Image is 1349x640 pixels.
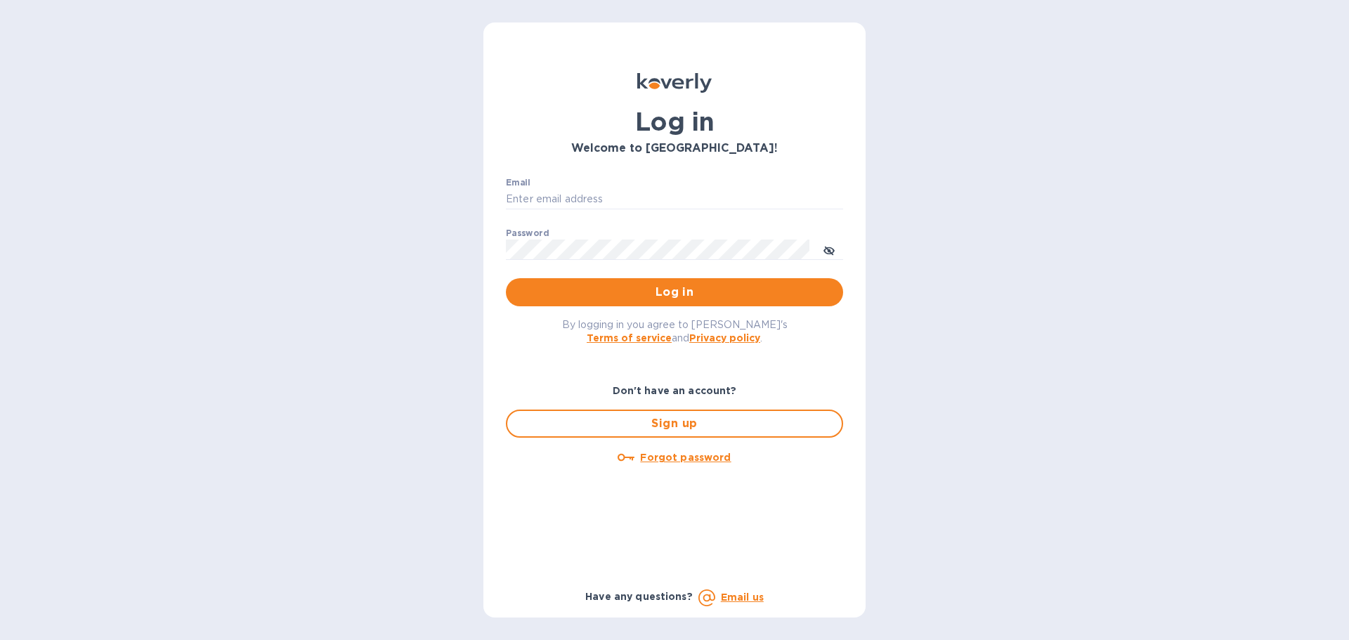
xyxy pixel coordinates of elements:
[519,415,830,432] span: Sign up
[815,235,843,263] button: toggle password visibility
[506,178,530,187] label: Email
[640,452,731,463] u: Forgot password
[587,332,672,344] a: Terms of service
[562,319,788,344] span: By logging in you agree to [PERSON_NAME]'s and .
[506,410,843,438] button: Sign up
[506,229,549,237] label: Password
[517,284,832,301] span: Log in
[506,142,843,155] h3: Welcome to [GEOGRAPHIC_DATA]!
[585,591,693,602] b: Have any questions?
[689,332,760,344] a: Privacy policy
[721,592,764,603] a: Email us
[506,189,843,210] input: Enter email address
[613,385,737,396] b: Don't have an account?
[637,73,712,93] img: Koverly
[506,278,843,306] button: Log in
[506,107,843,136] h1: Log in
